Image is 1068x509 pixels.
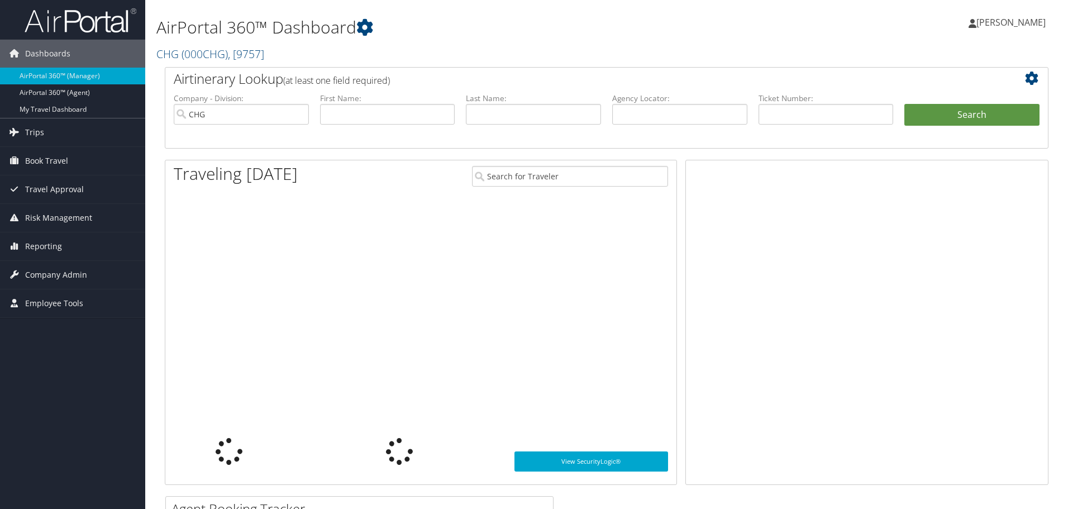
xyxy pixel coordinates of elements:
img: airportal-logo.png [25,7,136,34]
span: [PERSON_NAME] [976,16,1046,28]
button: Search [904,104,1040,126]
span: , [ 9757 ] [228,46,264,61]
label: Ticket Number: [759,93,894,104]
a: CHG [156,46,264,61]
span: Company Admin [25,261,87,289]
h1: AirPortal 360™ Dashboard [156,16,757,39]
label: Agency Locator: [612,93,747,104]
label: First Name: [320,93,455,104]
label: Last Name: [466,93,601,104]
span: Dashboards [25,40,70,68]
span: ( 000CHG ) [182,46,228,61]
h2: Airtinerary Lookup [174,69,966,88]
input: Search for Traveler [472,166,668,187]
a: View SecurityLogic® [514,451,668,472]
span: Book Travel [25,147,68,175]
span: Risk Management [25,204,92,232]
span: Reporting [25,232,62,260]
span: Employee Tools [25,289,83,317]
span: Trips [25,118,44,146]
label: Company - Division: [174,93,309,104]
span: (at least one field required) [283,74,390,87]
a: [PERSON_NAME] [969,6,1057,39]
h1: Traveling [DATE] [174,162,298,185]
span: Travel Approval [25,175,84,203]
